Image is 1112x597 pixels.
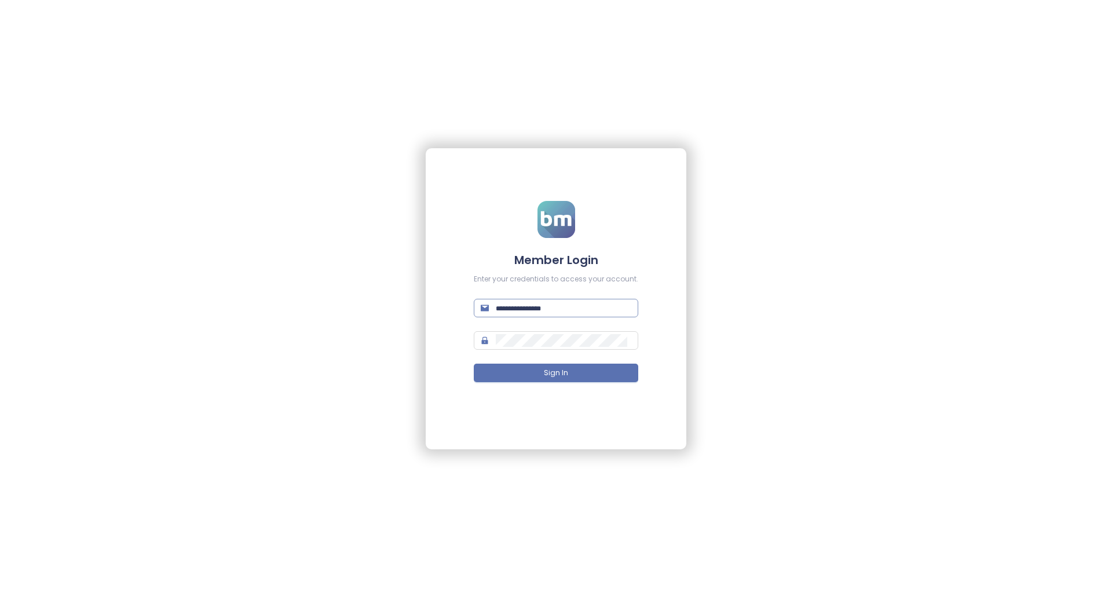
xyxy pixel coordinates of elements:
[474,364,638,382] button: Sign In
[544,368,568,379] span: Sign In
[537,201,575,238] img: logo
[481,304,489,312] span: mail
[474,274,638,285] div: Enter your credentials to access your account.
[474,252,638,268] h4: Member Login
[481,336,489,345] span: lock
